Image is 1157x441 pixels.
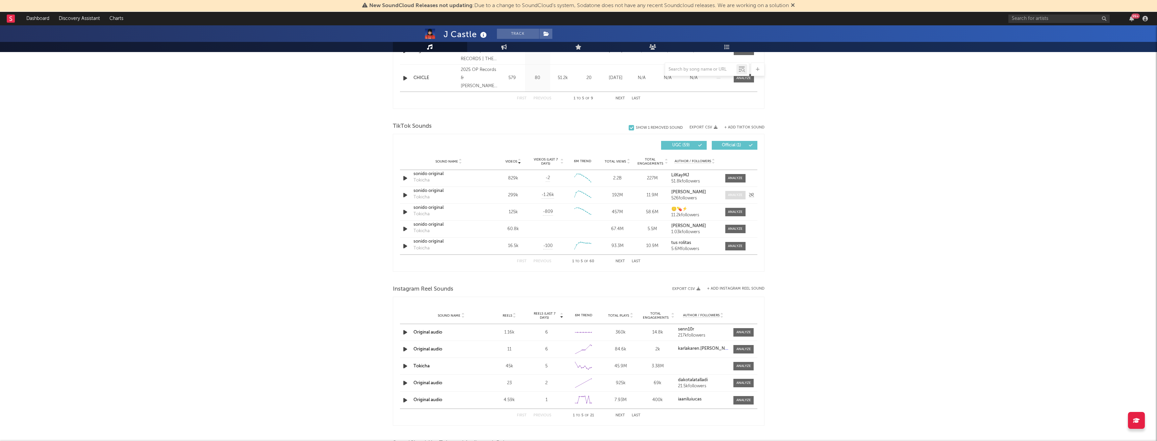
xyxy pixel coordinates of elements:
[54,12,105,25] a: Discovery Assistant
[641,312,671,320] span: Total Engagements
[498,192,529,199] div: 299k
[413,347,442,351] a: Original audio
[671,224,706,228] strong: [PERSON_NAME]
[665,143,697,147] span: UGC ( 59 )
[671,241,718,245] a: tus rolitas
[413,221,484,228] div: sonido original
[565,412,602,420] div: 1 5 21
[671,230,718,235] div: 1.03k followers
[527,75,549,81] div: 80
[413,171,484,177] div: sonido original
[575,260,579,263] span: to
[675,159,711,164] span: Author / Followers
[707,287,764,291] button: + Add Instagram Reel Sound
[22,12,54,25] a: Dashboard
[530,380,563,387] div: 2
[678,397,702,401] strong: iaaniluiucas
[533,97,551,100] button: Previous
[672,287,700,291] button: Export CSV
[413,228,430,235] div: Tokicha
[533,260,551,263] button: Previous
[413,177,430,184] div: Tokicha
[532,157,559,166] span: Videos (last 7 days)
[498,243,529,249] div: 16.5k
[602,192,633,199] div: 192M
[678,346,735,351] strong: karlakaren.[PERSON_NAME]
[493,346,526,353] div: 11
[604,75,627,81] div: [DATE]
[700,287,764,291] div: + Add Instagram Reel Sound
[602,209,633,216] div: 457M
[791,3,795,8] span: Dismiss
[493,380,526,387] div: 23
[493,363,526,370] div: 45k
[498,226,529,232] div: 60.8k
[530,312,559,320] span: Reels (last 7 days)
[671,247,718,251] div: 5.6M followers
[718,126,764,129] button: + Add TikTok Sound
[641,329,675,336] div: 14.8k
[413,194,430,201] div: Tokicha
[565,95,602,103] div: 1 5 9
[413,204,484,211] a: sonido original
[678,327,729,332] a: senn10r
[604,346,637,353] div: 84.6k
[1131,14,1140,19] div: 99 +
[602,175,633,182] div: 2.2B
[413,364,430,368] a: Tokicha
[636,209,668,216] div: 58.6M
[665,67,736,72] input: Search by song name or URL
[615,97,625,100] button: Next
[608,314,629,318] span: Total Plays
[461,66,498,90] div: 2025 OP Records & [PERSON_NAME] Music Group, LLC
[530,329,563,336] div: 6
[632,260,640,263] button: Last
[565,258,602,266] div: 1 5 60
[615,260,625,263] button: Next
[671,190,718,195] a: [PERSON_NAME]
[678,378,729,383] a: dakotalatalladi
[671,173,689,177] strong: LilKayMJ
[413,75,458,81] a: CHICLE
[533,414,551,417] button: Previous
[671,213,718,218] div: 11.2k followers
[716,143,747,147] span: Official ( 1 )
[105,12,128,25] a: Charts
[641,363,675,370] div: 3.38M
[576,414,580,417] span: to
[671,173,718,178] a: LilKayMJ
[689,125,718,129] button: Export CSV
[546,175,550,181] span: -2
[636,192,668,199] div: 11.9M
[577,97,581,100] span: to
[444,29,488,40] div: J Castle
[636,126,683,130] div: Show 1 Removed Sound
[493,397,526,403] div: 4.59k
[413,188,484,194] a: sonido original
[604,329,637,336] div: 360k
[641,346,675,353] div: 2k
[656,75,679,81] div: N/A
[369,3,473,8] span: New SoundCloud Releases not updating
[517,414,527,417] button: First
[584,260,588,263] span: of
[671,179,718,184] div: 51.8k followers
[503,314,512,318] span: Reels
[413,211,430,218] div: Tokicha
[369,3,789,8] span: : Due to a change to SoundCloud's system, Sodatone does not have any recent Soundcloud releases. ...
[632,414,640,417] button: Last
[671,207,687,211] strong: 🪙💊⚡️
[413,238,484,245] a: sonido original
[543,243,553,249] span: -100
[630,75,653,81] div: N/A
[678,397,729,402] a: iaaniluiucas
[604,397,637,403] div: 7.93M
[438,314,460,318] span: Sound Name
[501,75,523,81] div: 579
[393,285,453,293] span: Instagram Reel Sounds
[678,327,694,332] strong: senn10r
[567,313,601,318] div: 6M Trend
[552,75,574,81] div: 51.2k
